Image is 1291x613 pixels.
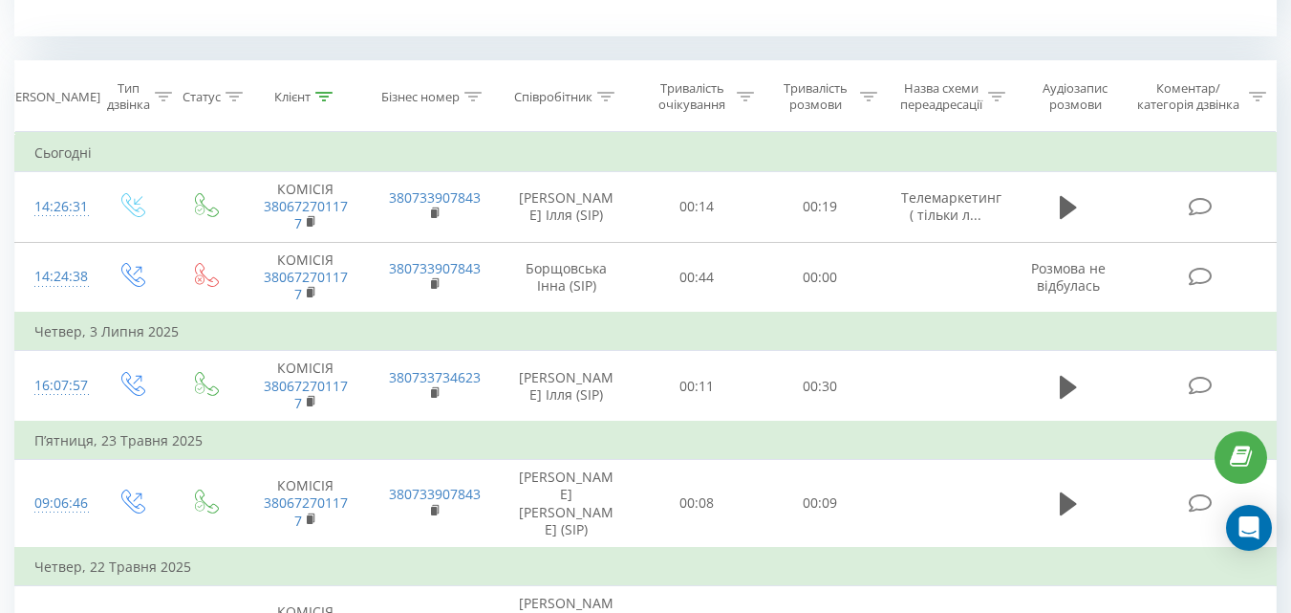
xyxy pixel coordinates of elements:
div: [PERSON_NAME] [4,89,100,105]
td: 00:19 [759,172,882,243]
td: КОМІСІЯ [242,242,370,313]
td: [PERSON_NAME] [PERSON_NAME] (SIP) [498,460,635,548]
a: 380733907843 [389,188,481,207]
span: Розмова не відбулась [1031,259,1106,295]
div: 09:06:46 [34,485,75,522]
td: 00:14 [635,172,759,243]
div: Тип дзвінка [107,80,150,113]
span: Телемаркетинг ( тільки л... [901,188,1001,224]
td: 00:11 [635,351,759,422]
td: 00:44 [635,242,759,313]
a: 380672701177 [264,268,348,303]
div: 14:24:38 [34,258,75,296]
td: 00:08 [635,460,759,548]
a: 380672701177 [264,493,348,529]
div: Клієнт [274,89,311,105]
div: Бізнес номер [381,89,460,105]
div: Співробітник [514,89,592,105]
div: Тривалість очікування [653,80,732,113]
a: 380672701177 [264,197,348,232]
a: 380733734623 [389,368,481,386]
td: 00:09 [759,460,882,548]
div: Статус [183,89,221,105]
a: 380733907843 [389,485,481,503]
td: [PERSON_NAME] Ілля (SIP) [498,172,635,243]
td: [PERSON_NAME] Ілля (SIP) [498,351,635,422]
td: КОМІСІЯ [242,460,370,548]
div: Open Intercom Messenger [1226,505,1272,551]
td: Сьогодні [15,134,1277,172]
a: 380672701177 [264,377,348,412]
td: 00:30 [759,351,882,422]
td: Четвер, 3 Липня 2025 [15,313,1277,351]
div: Аудіозапис розмови [1027,80,1124,113]
div: Назва схеми переадресації [899,80,983,113]
div: 14:26:31 [34,188,75,226]
div: Коментар/категорія дзвінка [1132,80,1244,113]
div: Тривалість розмови [776,80,855,113]
td: КОМІСІЯ [242,351,370,422]
td: П’ятниця, 23 Травня 2025 [15,422,1277,460]
td: 00:00 [759,242,882,313]
div: 16:07:57 [34,367,75,405]
td: Четвер, 22 Травня 2025 [15,548,1277,586]
a: 380733907843 [389,259,481,277]
td: КОМІСІЯ [242,172,370,243]
td: Борщовська Інна (SIP) [498,242,635,313]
